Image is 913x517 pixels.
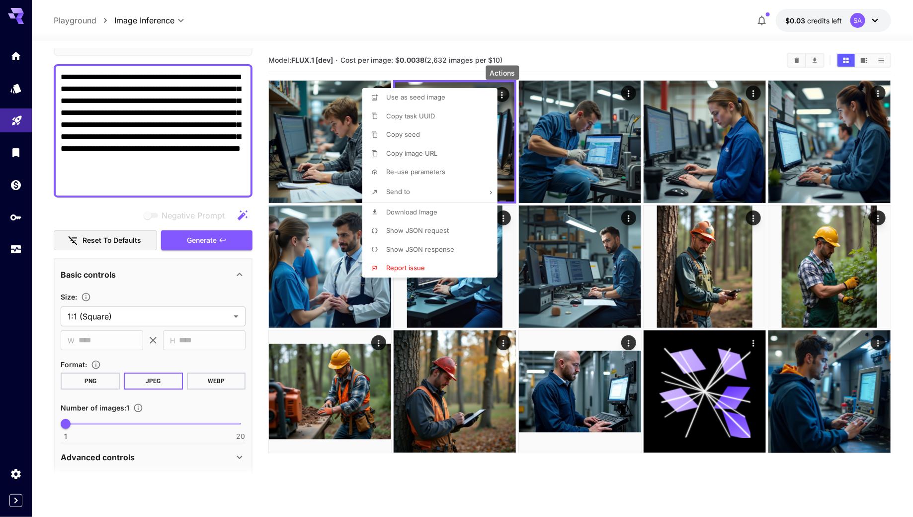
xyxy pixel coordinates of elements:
[386,245,454,253] span: Show JSON response
[386,168,445,176] span: Re-use parameters
[386,149,437,157] span: Copy image URL
[386,93,445,101] span: Use as seed image
[386,112,435,120] span: Copy task UUID
[386,226,449,234] span: Show JSON request
[486,66,519,80] div: Actions
[386,208,437,216] span: Download Image
[386,264,425,272] span: Report issue
[386,188,410,196] span: Send to
[386,130,420,138] span: Copy seed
